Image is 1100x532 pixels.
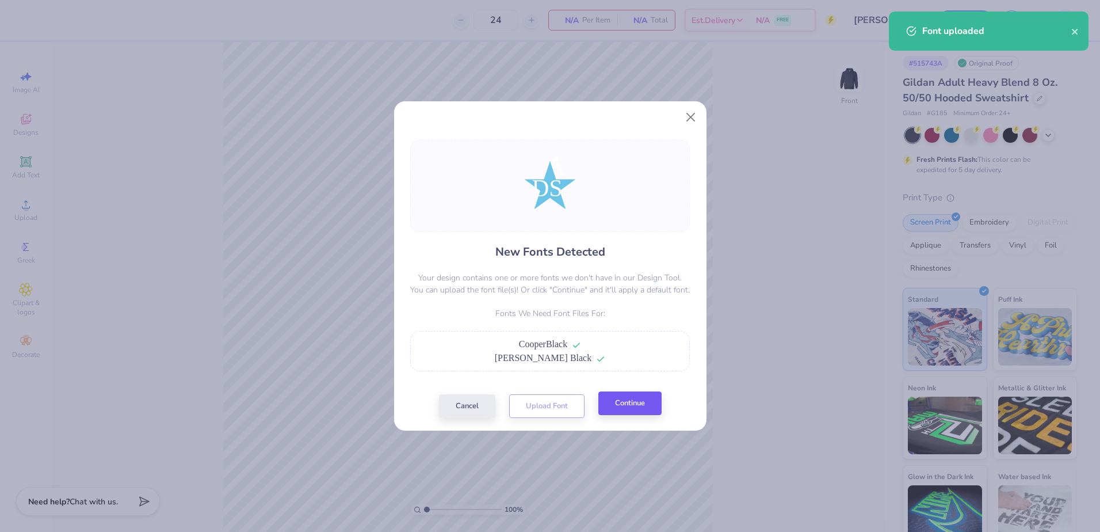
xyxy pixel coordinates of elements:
button: Continue [598,392,662,415]
button: close [1071,24,1079,38]
p: Your design contains one or more fonts we don't have in our Design Tool. You can upload the font ... [410,272,690,296]
span: [PERSON_NAME] Black [495,353,591,363]
button: Cancel [439,394,495,418]
h4: New Fonts Detected [495,244,605,260]
div: Font uploaded [922,24,1071,38]
button: Close [679,106,701,128]
p: Fonts We Need Font Files For: [410,307,690,320]
span: CooperBlack [519,339,567,349]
